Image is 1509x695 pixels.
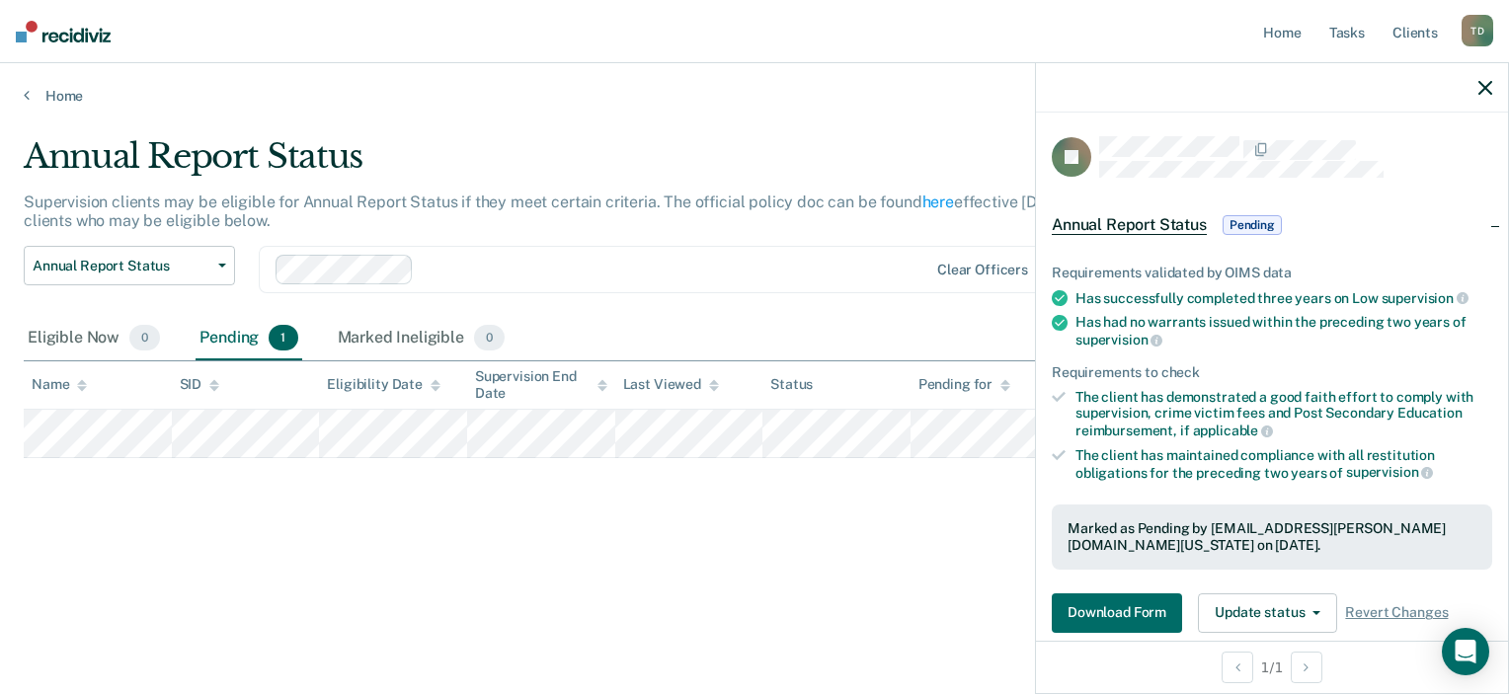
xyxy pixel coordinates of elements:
[24,193,1130,230] p: Supervision clients may be eligible for Annual Report Status if they meet certain criteria. The o...
[1223,215,1282,235] span: Pending
[24,317,164,360] div: Eligible Now
[1052,593,1190,633] a: Navigate to form link
[33,258,210,274] span: Annual Report Status
[1052,265,1492,281] div: Requirements validated by OIMS data
[1052,215,1207,235] span: Annual Report Status
[1036,193,1508,257] div: Annual Report StatusPending
[918,376,1010,393] div: Pending for
[1052,364,1492,381] div: Requirements to check
[129,325,160,350] span: 0
[180,376,220,393] div: SID
[334,317,510,360] div: Marked Ineligible
[475,368,607,402] div: Supervision End Date
[1075,447,1492,481] div: The client has maintained compliance with all restitution obligations for the preceding two years of
[32,376,87,393] div: Name
[1036,641,1508,693] div: 1 / 1
[770,376,813,393] div: Status
[1382,290,1469,306] span: supervision
[16,21,111,42] img: Recidiviz
[623,376,719,393] div: Last Viewed
[1075,314,1492,347] div: Has had no warrants issued within the preceding two years of
[269,325,297,350] span: 1
[1075,389,1492,439] div: The client has demonstrated a good faith effort to comply with supervision, crime victim fees and...
[1198,593,1337,633] button: Update status
[327,376,440,393] div: Eligibility Date
[922,193,954,211] a: here
[24,136,1155,193] div: Annual Report Status
[1068,520,1476,554] div: Marked as Pending by [EMAIL_ADDRESS][PERSON_NAME][DOMAIN_NAME][US_STATE] on [DATE].
[24,87,1485,105] a: Home
[196,317,301,360] div: Pending
[1075,332,1162,347] span: supervision
[1052,593,1182,633] button: Download Form
[937,262,1028,278] div: Clear officers
[1345,604,1448,621] span: Revert Changes
[1193,423,1273,438] span: applicable
[1442,628,1489,675] div: Open Intercom Messenger
[1075,289,1492,307] div: Has successfully completed three years on Low
[1346,464,1433,480] span: supervision
[474,325,505,350] span: 0
[1291,652,1322,683] button: Next Opportunity
[1462,15,1493,46] div: T D
[1222,652,1253,683] button: Previous Opportunity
